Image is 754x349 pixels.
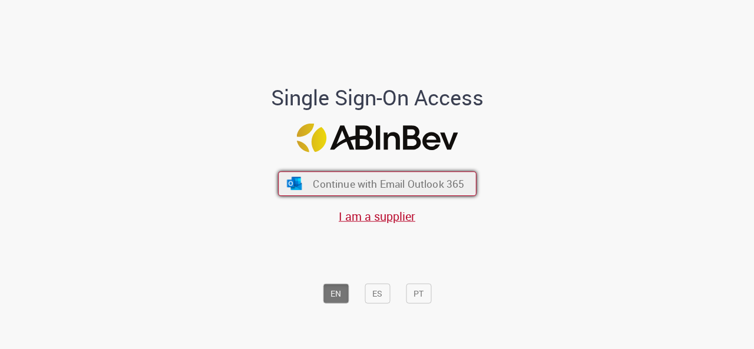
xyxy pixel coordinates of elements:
[406,284,431,304] button: PT
[313,177,464,190] span: Continue with Email Outlook 365
[339,208,415,224] a: I am a supplier
[286,177,303,190] img: ícone Azure/Microsoft 360
[323,284,349,304] button: EN
[278,171,477,196] button: ícone Azure/Microsoft 360 Continue with Email Outlook 365
[365,284,390,304] button: ES
[214,86,541,109] h1: Single Sign-On Access
[296,124,458,152] img: Logo ABInBev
